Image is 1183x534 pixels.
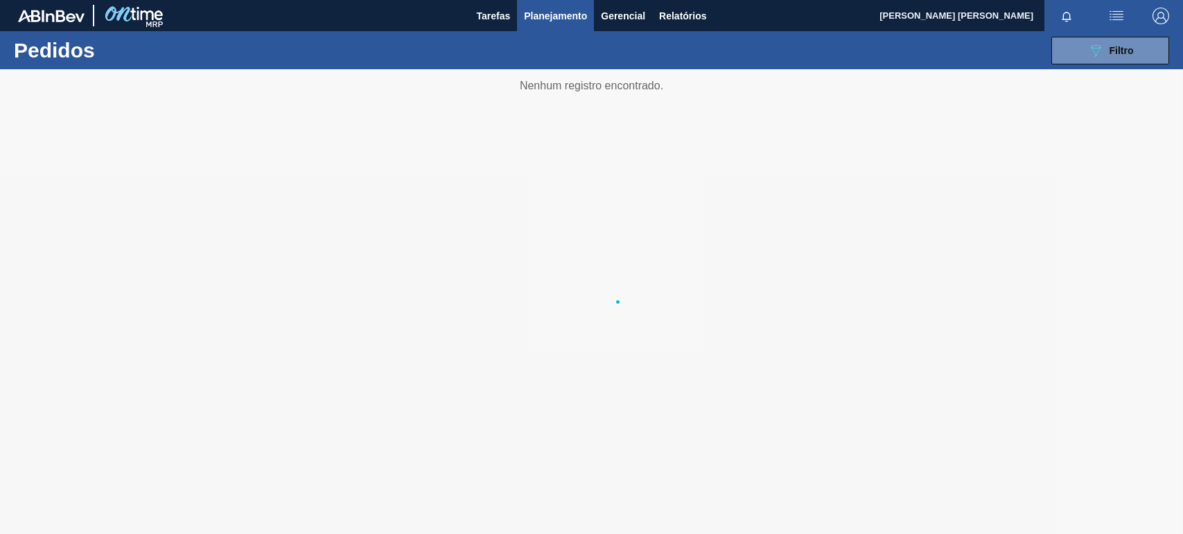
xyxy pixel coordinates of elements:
[1051,37,1169,64] button: Filtro
[659,8,706,24] span: Relatórios
[601,8,645,24] span: Gerencial
[18,10,85,22] img: TNhmsLtSVTkK8tSr43FrP2fwEKptu5GPRR3wAAAABJRU5ErkJggg==
[14,42,217,58] h1: Pedidos
[1108,8,1125,24] img: userActions
[1110,45,1134,56] span: Filtro
[1044,6,1089,26] button: Notificações
[476,8,510,24] span: Tarefas
[524,8,587,24] span: Planejamento
[1153,8,1169,24] img: Logout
